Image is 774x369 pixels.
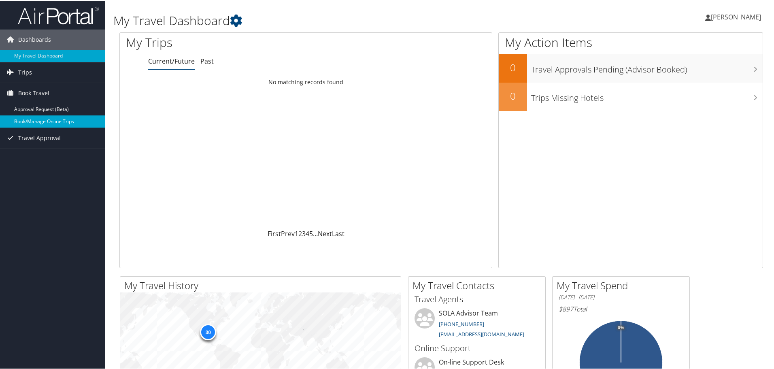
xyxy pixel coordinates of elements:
[531,87,763,103] h3: Trips Missing Hotels
[711,12,761,21] span: [PERSON_NAME]
[200,56,214,65] a: Past
[415,293,539,304] h3: Travel Agents
[559,293,683,301] h6: [DATE] - [DATE]
[618,325,624,330] tspan: 0%
[268,228,281,237] a: First
[120,74,492,89] td: No matching records found
[332,228,344,237] a: Last
[313,228,318,237] span: …
[499,88,527,102] h2: 0
[298,228,302,237] a: 2
[499,53,763,82] a: 0Travel Approvals Pending (Advisor Booked)
[413,278,545,292] h2: My Travel Contacts
[559,304,683,313] h6: Total
[531,59,763,75] h3: Travel Approvals Pending (Advisor Booked)
[309,228,313,237] a: 5
[439,330,524,337] a: [EMAIL_ADDRESS][DOMAIN_NAME]
[410,307,543,341] li: SOLA Advisor Team
[499,82,763,110] a: 0Trips Missing Hotels
[18,5,99,24] img: airportal-logo.png
[499,60,527,74] h2: 0
[18,29,51,49] span: Dashboards
[499,33,763,50] h1: My Action Items
[18,127,61,147] span: Travel Approval
[306,228,309,237] a: 4
[705,4,769,28] a: [PERSON_NAME]
[200,323,216,339] div: 30
[148,56,195,65] a: Current/Future
[302,228,306,237] a: 3
[318,228,332,237] a: Next
[295,228,298,237] a: 1
[559,304,573,313] span: $897
[557,278,689,292] h2: My Travel Spend
[18,62,32,82] span: Trips
[281,228,295,237] a: Prev
[18,82,49,102] span: Book Travel
[124,278,401,292] h2: My Travel History
[126,33,331,50] h1: My Trips
[113,11,551,28] h1: My Travel Dashboard
[415,342,539,353] h3: Online Support
[439,320,484,327] a: [PHONE_NUMBER]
